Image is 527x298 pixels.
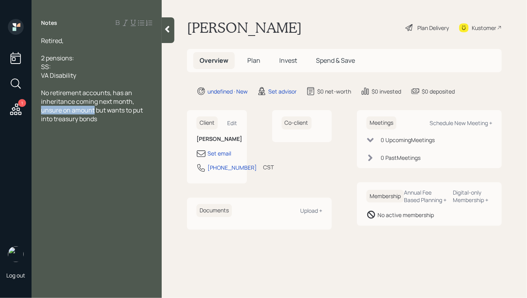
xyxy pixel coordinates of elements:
[366,116,396,129] h6: Meetings
[196,204,232,217] h6: Documents
[316,56,355,65] span: Spend & Save
[372,87,401,96] div: $0 invested
[279,56,297,65] span: Invest
[207,163,257,172] div: [PHONE_NUMBER]
[404,189,447,204] div: Annual Fee Based Planning +
[366,190,404,203] h6: Membership
[41,88,144,123] span: No retirement accounts, has an inheritance coming next month, unsure on amount but wants to put i...
[187,19,302,36] h1: [PERSON_NAME]
[377,211,434,219] div: No active membership
[196,116,218,129] h6: Client
[472,24,496,32] div: Kustomer
[207,149,231,157] div: Set email
[263,163,274,171] div: CST
[430,119,492,127] div: Schedule New Meeting +
[41,54,74,62] span: 2 pensions:
[41,62,51,71] span: SS:
[41,19,57,27] label: Notes
[317,87,351,96] div: $0 net-worth
[196,136,237,142] h6: [PERSON_NAME]
[200,56,228,65] span: Overview
[422,87,455,96] div: $0 deposited
[453,189,492,204] div: Digital-only Membership +
[8,246,24,262] img: hunter_neumayer.jpg
[207,87,248,96] div: undefined · New
[247,56,260,65] span: Plan
[228,119,237,127] div: Edit
[417,24,449,32] div: Plan Delivery
[6,272,25,279] div: Log out
[381,136,435,144] div: 0 Upcoming Meeting s
[268,87,297,96] div: Set advisor
[41,71,76,80] span: VA Disability
[41,36,64,45] span: Retired,
[300,207,322,214] div: Upload +
[381,154,420,162] div: 0 Past Meeting s
[282,116,312,129] h6: Co-client
[18,99,26,107] div: 1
